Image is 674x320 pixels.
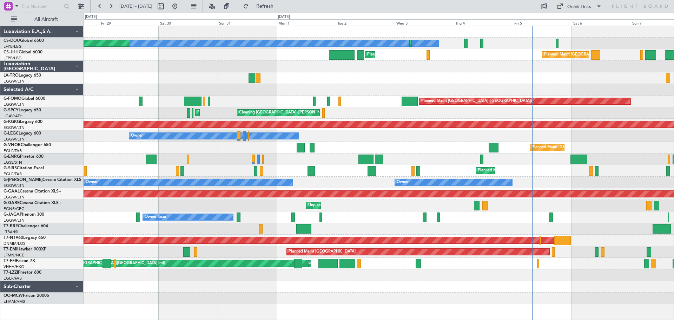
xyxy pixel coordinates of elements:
[4,259,35,263] a: T7-FFIFalcon 7X
[572,19,631,26] div: Sat 6
[4,131,19,136] span: G-LEGC
[4,160,22,165] a: EGSS/STN
[4,50,42,54] a: CS-JHHGlobal 6000
[4,294,49,298] a: OO-MCWFalcon 2000S
[239,107,338,118] div: Cleaning [GEOGRAPHIC_DATA] ([PERSON_NAME] Intl)
[4,241,25,246] a: DNMM/LOS
[4,39,20,43] span: CS-DOU
[289,247,356,257] div: Planned Maint [GEOGRAPHIC_DATA]
[4,143,21,147] span: G-VNOR
[159,19,218,26] div: Sat 30
[367,50,478,60] div: Planned Maint [GEOGRAPHIC_DATA] ([GEOGRAPHIC_DATA])
[4,189,20,194] span: G-GAAL
[18,17,74,22] span: All Aircraft
[131,131,143,141] div: Owner
[532,142,642,153] div: Planned Maint [GEOGRAPHIC_DATA] ([GEOGRAPHIC_DATA])
[4,299,25,304] a: EHAM/AMS
[85,14,97,20] div: [DATE]
[4,108,41,112] a: G-SPCYLegacy 650
[8,14,76,25] button: All Aircraft
[4,44,22,49] a: LFPB/LBG
[4,224,48,228] a: T7-BREChallenger 604
[4,50,19,54] span: CS-JHH
[4,218,25,223] a: EGGW/LTN
[218,19,277,26] div: Sun 31
[4,213,44,217] a: G-JAGAPhenom 300
[100,19,159,26] div: Fri 29
[4,259,16,263] span: T7-FFI
[197,107,278,118] div: Planned Maint Athens ([PERSON_NAME] Intl)
[4,148,22,154] a: EGLF/FAB
[513,19,572,26] div: Fri 5
[4,270,18,275] span: T7-LZZI
[397,177,409,188] div: Owner
[4,264,24,269] a: VHHH/HKG
[4,206,25,211] a: EGNR/CEG
[4,189,61,194] a: G-GAALCessna Citation XLS+
[4,39,44,43] a: CS-DOUGlobal 6500
[4,102,25,107] a: EGGW/LTN
[454,19,513,26] div: Thu 4
[478,165,588,176] div: Planned Maint [GEOGRAPHIC_DATA] ([GEOGRAPHIC_DATA])
[544,50,655,60] div: Planned Maint [GEOGRAPHIC_DATA] ([GEOGRAPHIC_DATA])
[4,178,42,182] span: G-[PERSON_NAME]
[4,247,17,252] span: T7-EMI
[4,131,41,136] a: G-LEGCLegacy 600
[4,120,20,124] span: G-KGKG
[4,224,18,228] span: T7-BRE
[4,155,20,159] span: G-ENRG
[336,19,395,26] div: Tue 2
[4,178,81,182] a: G-[PERSON_NAME]Cessna Citation XLS
[4,166,44,170] a: G-SIRSCitation Excel
[553,1,605,12] button: Quick Links
[567,4,591,11] div: Quick Links
[4,73,19,78] span: LX-TRO
[240,1,282,12] button: Refresh
[4,195,25,200] a: EGGW/LTN
[4,183,25,188] a: EGGW/LTN
[4,247,46,252] a: T7-EMIHawker 900XP
[395,19,454,26] div: Wed 3
[4,294,23,298] span: OO-MCW
[4,171,22,177] a: EGLF/FAB
[21,1,62,12] input: Trip Number
[4,229,19,235] a: LTBA/ISL
[4,253,24,258] a: LFMN/NCE
[277,19,336,26] div: Mon 1
[411,38,522,48] div: Planned Maint [GEOGRAPHIC_DATA] ([GEOGRAPHIC_DATA])
[250,4,280,9] span: Refresh
[4,137,25,142] a: EGGW/LTN
[4,201,61,205] a: G-GARECessna Citation XLS+
[4,213,20,217] span: G-JAGA
[4,97,45,101] a: G-FOMOGlobal 6000
[278,14,290,20] div: [DATE]
[4,97,21,101] span: G-FOMO
[4,270,41,275] a: T7-LZZIPraetor 600
[4,120,42,124] a: G-KGKGLegacy 600
[4,143,51,147] a: G-VNORChallenger 650
[119,3,152,9] span: [DATE] - [DATE]
[145,212,166,222] div: Owner Ibiza
[4,55,22,61] a: LFPB/LBG
[4,276,22,281] a: EGLF/FAB
[4,79,25,84] a: EGGW/LTN
[421,96,532,106] div: Planned Maint [GEOGRAPHIC_DATA] ([GEOGRAPHIC_DATA])
[4,108,19,112] span: G-SPCY
[86,177,98,188] div: Owner
[4,155,44,159] a: G-ENRGPraetor 600
[4,113,22,119] a: LGAV/ATH
[4,236,46,240] a: T7-N1960Legacy 650
[4,236,23,240] span: T7-N1960
[4,166,17,170] span: G-SIRS
[4,125,25,130] a: EGGW/LTN
[308,200,372,211] div: Unplanned Maint [PERSON_NAME]
[4,73,41,78] a: LX-TROLegacy 650
[4,201,20,205] span: G-GARE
